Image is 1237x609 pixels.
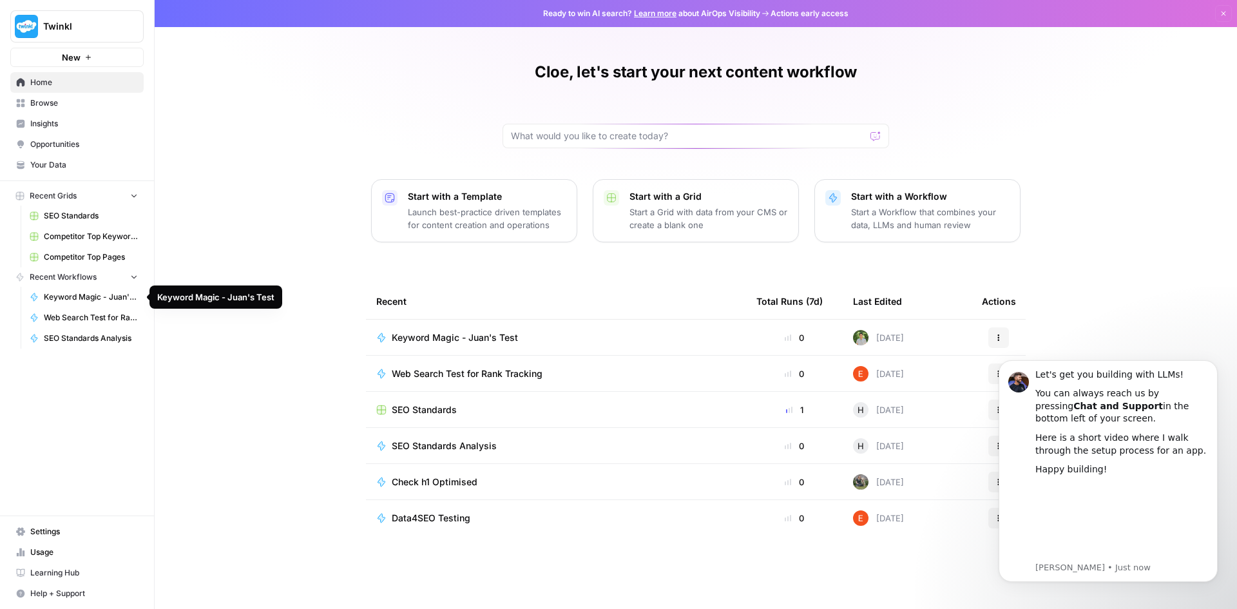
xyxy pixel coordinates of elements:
[24,226,144,247] a: Competitor Top Keywords (Data4SEO)
[853,330,904,345] div: [DATE]
[10,93,144,113] a: Browse
[376,367,736,380] a: Web Search Test for Rank Tracking
[851,206,1010,231] p: Start a Workflow that combines your data, LLMs and human review
[24,287,144,307] a: Keyword Magic - Juan's Test
[157,291,274,304] div: Keyword Magic - Juan's Test
[24,307,144,328] a: Web Search Test for Rank Tracking
[44,312,138,324] span: Web Search Test for Rank Tracking
[15,15,38,38] img: Twinkl Logo
[853,510,868,526] img: 8y9pl6iujm21he1dbx14kgzmrglr
[10,10,144,43] button: Workspace: Twinkl
[535,62,857,82] h1: Cloe, let's start your next content workflow
[756,403,832,416] div: 1
[853,330,868,345] img: ncdp1ahmf7fn9bn1b3phjo7i0y0w
[392,331,518,344] span: Keyword Magic - Juan's Test
[30,139,138,150] span: Opportunities
[10,267,144,287] button: Recent Workflows
[593,179,799,242] button: Start with a GridStart a Grid with data from your CMS or create a blank one
[30,97,138,109] span: Browse
[371,179,577,242] button: Start with a TemplateLaunch best-practice driven templates for content creation and operations
[10,155,144,175] a: Your Data
[853,474,904,490] div: [DATE]
[30,588,138,599] span: Help + Support
[392,367,542,380] span: Web Search Test for Rank Tracking
[10,72,144,93] a: Home
[814,179,1021,242] button: Start with a WorkflowStart a Workflow that combines your data, LLMs and human review
[853,366,904,382] div: [DATE]
[392,512,470,525] span: Data4SEO Testing
[629,190,788,203] p: Start with a Grid
[10,583,144,604] button: Help + Support
[853,438,904,454] div: [DATE]
[851,190,1010,203] p: Start with a Workflow
[24,206,144,226] a: SEO Standards
[56,139,229,216] iframe: youtube
[853,402,904,418] div: [DATE]
[30,271,97,283] span: Recent Workflows
[756,476,832,488] div: 0
[853,284,902,319] div: Last Edited
[376,403,736,416] a: SEO Standards
[629,206,788,231] p: Start a Grid with data from your CMS or create a blank one
[24,328,144,349] a: SEO Standards Analysis
[634,8,676,18] a: Learn more
[376,284,736,319] div: Recent
[408,206,566,231] p: Launch best-practice driven templates for content creation and operations
[43,20,121,33] span: Twinkl
[982,284,1016,319] div: Actions
[853,474,868,490] img: 5rjaoe5bq89bhl67ztm0su0fb5a8
[10,186,144,206] button: Recent Grids
[376,331,736,344] a: Keyword Magic - Juan's Test
[44,333,138,344] span: SEO Standards Analysis
[392,440,497,452] span: SEO Standards Analysis
[853,366,868,382] img: 8y9pl6iujm21he1dbx14kgzmrglr
[756,512,832,525] div: 0
[10,542,144,563] a: Usage
[858,403,864,416] span: H
[771,8,849,19] span: Actions early access
[376,440,736,452] a: SEO Standards Analysis
[30,567,138,579] span: Learning Hub
[30,526,138,537] span: Settings
[853,510,904,526] div: [DATE]
[376,512,736,525] a: Data4SEO Testing
[756,440,832,452] div: 0
[44,210,138,222] span: SEO Standards
[408,190,566,203] p: Start with a Template
[392,403,457,416] span: SEO Standards
[756,367,832,380] div: 0
[44,231,138,242] span: Competitor Top Keywords (Data4SEO)
[511,130,865,142] input: What would you like to create today?
[392,476,477,488] span: Check h1 Optimised
[543,8,760,19] span: Ready to win AI search? about AirOps Visibility
[10,521,144,542] a: Settings
[10,48,144,67] button: New
[56,218,229,229] p: Message from Steven, sent Just now
[756,331,832,344] div: 0
[376,476,736,488] a: Check h1 Optimised
[10,563,144,583] a: Learning Hub
[30,118,138,130] span: Insights
[24,247,144,267] a: Competitor Top Pages
[62,51,81,64] span: New
[10,113,144,134] a: Insights
[44,251,138,263] span: Competitor Top Pages
[756,284,823,319] div: Total Runs (7d)
[30,546,138,558] span: Usage
[44,291,138,303] span: Keyword Magic - Juan's Test
[858,440,864,452] span: H
[30,159,138,171] span: Your Data
[30,77,138,88] span: Home
[30,190,77,202] span: Recent Grids
[10,134,144,155] a: Opportunities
